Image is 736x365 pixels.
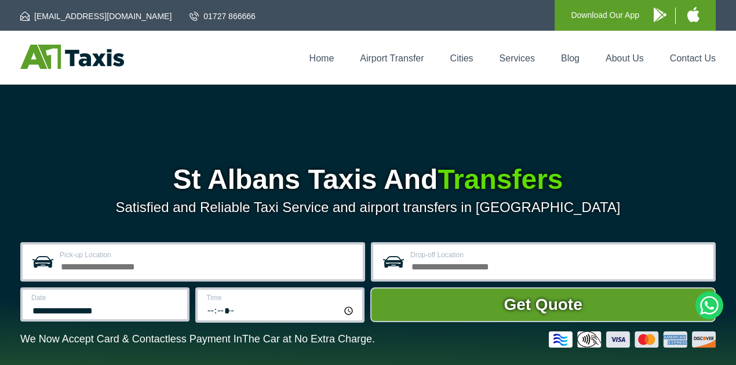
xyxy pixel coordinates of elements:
[654,8,666,22] img: A1 Taxis Android App
[670,53,716,63] a: Contact Us
[500,53,535,63] a: Services
[370,287,716,322] button: Get Quote
[549,331,716,348] img: Credit And Debit Cards
[20,166,716,194] h1: St Albans Taxis And
[450,53,473,63] a: Cities
[20,10,172,22] a: [EMAIL_ADDRESS][DOMAIN_NAME]
[687,7,699,22] img: A1 Taxis iPhone App
[190,10,256,22] a: 01727 866666
[410,251,706,258] label: Drop-off Location
[571,8,639,23] p: Download Our App
[360,53,424,63] a: Airport Transfer
[438,164,563,195] span: Transfers
[20,199,716,216] p: Satisfied and Reliable Taxi Service and airport transfers in [GEOGRAPHIC_DATA]
[60,251,356,258] label: Pick-up Location
[206,294,355,301] label: Time
[31,294,180,301] label: Date
[561,53,580,63] a: Blog
[309,53,334,63] a: Home
[606,53,644,63] a: About Us
[242,333,375,345] span: The Car at No Extra Charge.
[20,333,375,345] p: We Now Accept Card & Contactless Payment In
[20,45,124,69] img: A1 Taxis St Albans LTD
